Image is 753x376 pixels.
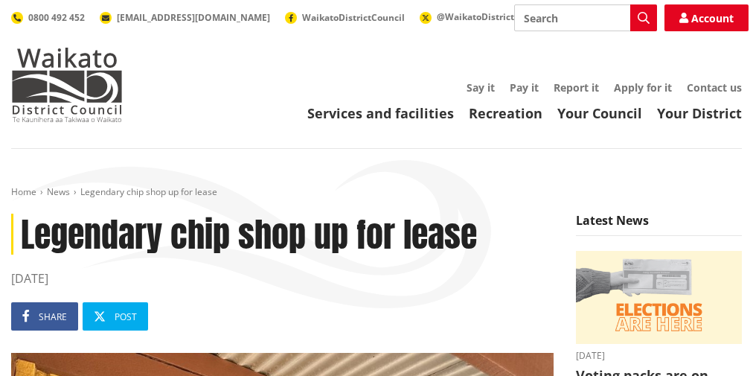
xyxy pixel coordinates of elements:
span: Legendary chip shop up for lease [80,185,217,198]
a: Pay it [510,80,539,95]
span: 0800 492 452 [28,11,85,24]
time: [DATE] [11,270,554,287]
h5: Latest News [576,214,742,236]
span: Share [39,310,67,323]
a: Share [11,302,78,331]
a: Contact us [687,80,742,95]
time: [DATE] [576,351,742,360]
a: @WaikatoDistrict [420,10,514,23]
img: Waikato District Council - Te Kaunihera aa Takiwaa o Waikato [11,48,123,122]
a: News [47,185,70,198]
nav: breadcrumb [11,186,742,199]
a: 0800 492 452 [11,11,85,24]
a: Apply for it [614,80,672,95]
a: Report it [554,80,599,95]
a: Home [11,185,36,198]
a: Post [83,302,148,331]
span: [EMAIL_ADDRESS][DOMAIN_NAME] [117,11,270,24]
a: Services and facilities [307,104,454,122]
span: WaikatoDistrictCouncil [302,11,405,24]
a: [EMAIL_ADDRESS][DOMAIN_NAME] [100,11,270,24]
a: Your Council [557,104,642,122]
h1: Legendary chip shop up for lease [11,214,554,255]
a: Your District [657,104,742,122]
span: @WaikatoDistrict [437,10,514,23]
a: Say it [467,80,495,95]
a: WaikatoDistrictCouncil [285,11,405,24]
span: Post [115,310,137,323]
a: Recreation [469,104,542,122]
a: Account [664,4,749,31]
input: Search input [514,4,657,31]
img: Elections are here [576,251,742,344]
